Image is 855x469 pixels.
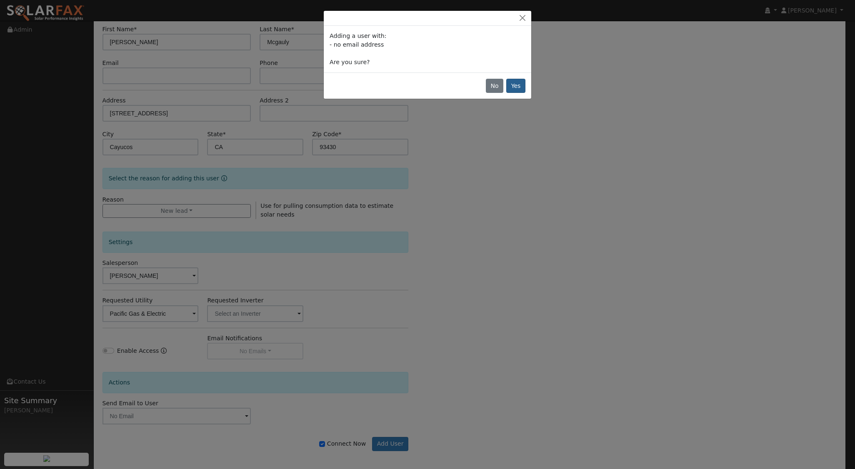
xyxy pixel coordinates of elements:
span: - no email address [330,41,384,48]
button: Yes [506,79,525,93]
button: No [486,79,503,93]
span: Adding a user with: [330,32,386,39]
button: Close [517,14,528,22]
span: Are you sure? [330,59,370,65]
